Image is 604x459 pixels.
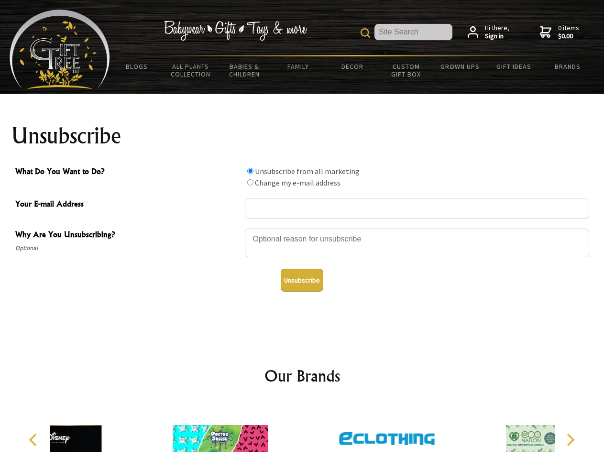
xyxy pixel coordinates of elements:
span: 0 items [558,23,579,41]
button: Next [560,429,581,450]
span: Hi there, [485,24,509,41]
img: product search [361,28,370,38]
strong: Sign in [485,32,509,41]
a: Decor [325,56,379,76]
span: Why Are You Unsubscribing? [15,229,240,242]
strong: $0.00 [558,32,579,41]
input: Site Search [374,24,452,40]
span: Your E-mail Address [15,198,240,212]
input: Your E-mail Address [245,198,589,219]
h1: Unsubscribe [11,124,593,147]
a: Grown Ups [433,56,487,76]
button: Previous [24,429,45,450]
a: BLOGS [110,56,164,76]
textarea: Why Are You Unsubscribing? [245,229,589,257]
a: Custom Gift Box [379,56,433,84]
a: Gift Ideas [487,56,541,76]
input: What Do You Want to Do? [247,179,253,186]
a: Brands [541,56,595,76]
a: Babies & Children [218,56,272,84]
a: Hi there,Sign in [468,24,509,41]
button: Unsubscribe [281,269,323,292]
input: What Do You Want to Do? [247,168,253,174]
span: Optional [15,242,240,254]
a: All Plants Collection [164,56,218,84]
img: Babyware - Gifts - Toys and more... [10,10,110,89]
label: Unsubscribe from all marketing [255,166,360,176]
span: What Do You Want to Do? [15,165,240,179]
a: Family [272,56,326,76]
img: Babywear - Gifts - Toys & more [164,21,307,41]
a: 0 items$0.00 [540,24,579,41]
label: Change my e-mail address [255,178,340,187]
h2: Our Brands [19,364,585,387]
